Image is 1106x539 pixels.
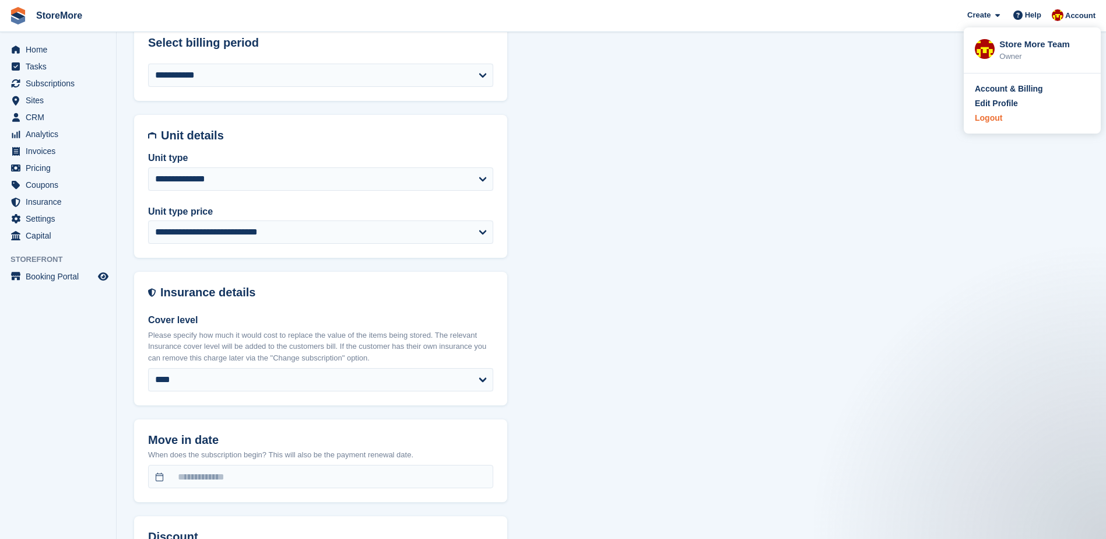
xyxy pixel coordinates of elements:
div: Edit Profile [975,97,1018,110]
a: menu [6,211,110,227]
span: Settings [26,211,96,227]
span: Analytics [26,126,96,142]
a: Edit Profile [975,97,1090,110]
h2: Unit details [161,129,493,142]
p: Please specify how much it would cost to replace the value of the items being stored. The relevan... [148,330,493,364]
span: Booking Portal [26,268,96,285]
span: Account [1065,10,1096,22]
span: Coupons [26,177,96,193]
span: Home [26,41,96,58]
span: Subscriptions [26,75,96,92]
a: Account & Billing [975,83,1090,95]
span: Insurance [26,194,96,210]
span: Capital [26,228,96,244]
a: menu [6,58,110,75]
div: Logout [975,112,1002,124]
a: menu [6,126,110,142]
div: Owner [999,51,1090,62]
p: When does the subscription begin? This will also be the payment renewal date. [148,449,493,461]
a: menu [6,228,110,244]
img: Store More Team [975,39,995,59]
a: menu [6,143,110,159]
a: menu [6,194,110,210]
span: Storefront [10,254,116,265]
span: Help [1025,9,1041,21]
span: CRM [26,109,96,125]
span: Create [967,9,991,21]
a: Preview store [96,269,110,283]
a: menu [6,75,110,92]
div: Account & Billing [975,83,1043,95]
a: menu [6,109,110,125]
span: Sites [26,92,96,108]
span: Tasks [26,58,96,75]
img: stora-icon-8386f47178a22dfd0bd8f6a31ec36ba5ce8667c1dd55bd0f319d3a0aa187defe.svg [9,7,27,24]
a: menu [6,160,110,176]
img: Store More Team [1052,9,1063,21]
label: Unit type price [148,205,493,219]
a: menu [6,92,110,108]
h2: Select billing period [148,36,493,50]
a: menu [6,268,110,285]
h2: Insurance details [160,286,493,299]
img: unit-details-icon-595b0c5c156355b767ba7b61e002efae458ec76ed5ec05730b8e856ff9ea34a9.svg [148,129,156,142]
a: Logout [975,112,1090,124]
img: insurance-details-icon-731ffda60807649b61249b889ba3c5e2b5c27d34e2e1fb37a309f0fde93ff34a.svg [148,286,156,299]
label: Cover level [148,313,493,327]
a: menu [6,41,110,58]
a: menu [6,177,110,193]
span: Pricing [26,160,96,176]
div: Store More Team [999,38,1090,48]
h2: Move in date [148,433,493,447]
span: Invoices [26,143,96,159]
label: Unit type [148,151,493,165]
a: StoreMore [31,6,87,25]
